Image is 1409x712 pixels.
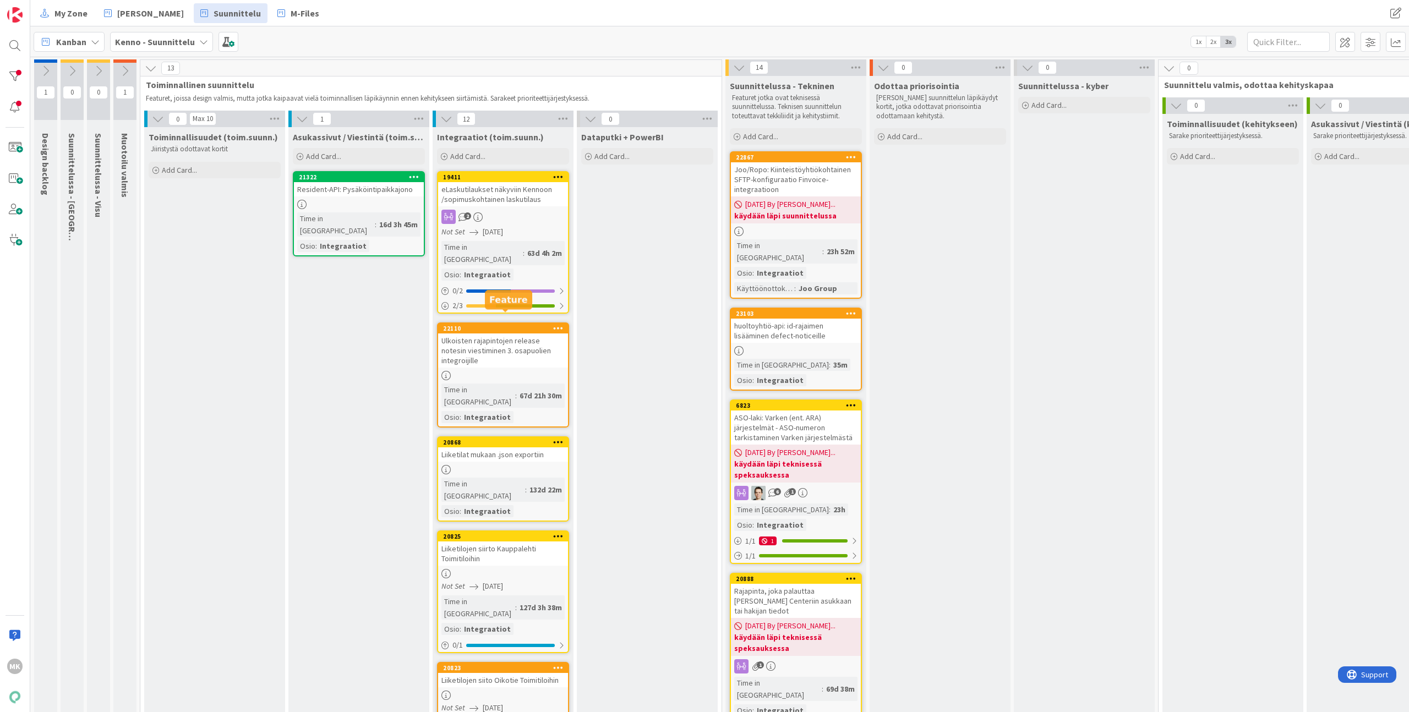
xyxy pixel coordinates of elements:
[294,182,424,196] div: Resident-API: Pysäköintipaikkajono
[460,623,461,635] span: :
[441,241,523,265] div: Time in [GEOGRAPHIC_DATA]
[297,212,375,237] div: Time in [GEOGRAPHIC_DATA]
[731,410,861,445] div: ASO-laki: Varken (ent. ARA) järjestelmät - ASO-numeron tarkistaminen Varken järjestelmästä
[438,284,568,298] div: 0/2
[1167,118,1298,129] span: Toiminnallisuudet (kehitykseen)
[829,359,831,371] span: :
[437,530,569,653] a: 20825Liiketilojen siirto Kauppalehti ToimitiloihinNot Set[DATE]Time in [GEOGRAPHIC_DATA]:127d 3h ...
[734,458,858,480] b: käydään läpi teknisessä speksauksessa
[161,62,180,75] span: 13
[93,133,104,217] span: Suunnittelussa - Visu
[294,172,424,182] div: 21322
[731,584,861,618] div: Rajapinta, joka palauttaa [PERSON_NAME] Centeriin asukkaan tai hakijan tiedot
[7,659,23,674] div: MK
[437,436,569,522] a: 20868Liiketilat mukaan .json exportiinTime in [GEOGRAPHIC_DATA]:132d 22mOsio:Integraatiot
[823,683,858,695] div: 69d 38m
[483,580,503,592] span: [DATE]
[1187,99,1205,112] span: 0
[525,247,565,259] div: 63d 4h 2m
[460,505,461,517] span: :
[874,80,959,91] span: Odottaa priorisointia
[443,533,568,540] div: 20825
[441,595,515,620] div: Time in [GEOGRAPHIC_DATA]
[450,151,485,161] span: Add Card...
[1324,151,1359,161] span: Add Card...
[517,390,565,402] div: 67d 21h 30m
[438,437,568,462] div: 20868Liiketilat mukaan .json exportiin
[731,574,861,584] div: 20888
[831,503,848,516] div: 23h
[293,132,425,143] span: Asukassivut / Viestintä (toim.suunn.)
[745,535,756,547] span: 1 / 1
[517,601,565,614] div: 127d 3h 38m
[876,94,1004,121] p: [PERSON_NAME] suunnittelun läpikäydyt kortit, jotka odottavat priorisointia odottamaan kehitystä.
[438,673,568,687] div: Liiketilojen siito Oikotie Toimitiloihin
[441,411,460,423] div: Osio
[745,447,835,458] span: [DATE] By [PERSON_NAME]...
[831,359,850,371] div: 35m
[750,61,768,74] span: 14
[1221,36,1236,47] span: 3x
[581,132,664,143] span: Dataputki + PowerBI
[752,374,754,386] span: :
[745,550,756,562] span: 1 / 1
[376,218,420,231] div: 16d 3h 45m
[731,309,861,343] div: 23103huoltoyhtiö-api: id-rajaimen lisääminen defect-noticeille
[734,519,752,531] div: Osio
[117,7,184,20] span: [PERSON_NAME]
[441,269,460,281] div: Osio
[437,171,569,314] a: 19411eLaskutilaukset näkyviin Kennoon /sopimuskohtainen laskutilausNot Set[DATE]Time in [GEOGRAPH...
[894,61,913,74] span: 0
[731,162,861,196] div: Joo/Ropo: Kiinteistöyhtiökohtainen SFTP-konfiguraatio Finvoice-integraatioon
[293,171,425,256] a: 21322Resident-API: PysäköintipaikkajonoTime in [GEOGRAPHIC_DATA]:16d 3h 45mOsio:Integraatiot
[822,683,823,695] span: :
[313,112,331,125] span: 1
[594,151,630,161] span: Add Card...
[731,486,861,500] div: TT
[438,532,568,566] div: 20825Liiketilojen siirto Kauppalehti Toimitiloihin
[757,661,764,669] span: 1
[752,267,754,279] span: :
[1191,36,1206,47] span: 1x
[461,623,514,635] div: Integraatiot
[438,324,568,368] div: 22110Ulkoisten rajapintojen release notesin viestiminen 3. osapuolien integroijille
[734,359,829,371] div: Time in [GEOGRAPHIC_DATA]
[438,638,568,652] div: 0/1
[796,282,840,294] div: Joo Group
[438,172,568,182] div: 19411
[146,94,712,103] p: Featuret, joissa design valmis, mutta jotka kaipaavat vielä toiminnallisen läpikäynnin ennen kehi...
[731,534,861,548] div: 1/11
[441,623,460,635] div: Osio
[116,86,134,99] span: 1
[438,532,568,541] div: 20825
[461,505,514,517] div: Integraatiot
[306,151,341,161] span: Add Card...
[736,575,861,583] div: 20888
[523,247,525,259] span: :
[731,152,861,162] div: 22867
[731,152,861,196] div: 22867Joo/Ropo: Kiinteistöyhtiökohtainen SFTP-konfiguraatio Finvoice-integraatioon
[483,226,503,238] span: [DATE]
[730,151,862,299] a: 22867Joo/Ropo: Kiinteistöyhtiökohtainen SFTP-konfiguraatio Finvoice-integraatioon[DATE] By [PERSO...
[291,7,319,20] span: M-Files
[1031,100,1067,110] span: Add Card...
[754,267,806,279] div: Integraatiot
[34,3,94,23] a: My Zone
[441,505,460,517] div: Osio
[794,282,796,294] span: :
[460,269,461,281] span: :
[441,384,515,408] div: Time in [GEOGRAPHIC_DATA]
[759,536,777,545] div: 1
[115,36,195,47] b: Kenno - Suunnittelu
[822,245,824,258] span: :
[149,132,278,143] span: Toiminnallisuudet (toim.suunn.)
[1331,99,1350,112] span: 0
[7,7,23,23] img: Visit kanbanzone.com
[438,299,568,313] div: 2/3
[437,132,544,143] span: Integraatiot (toim.suunn.)
[525,484,527,496] span: :
[736,402,861,409] div: 6823
[119,133,130,198] span: Muotoilu valmis
[731,549,861,563] div: 1/1
[438,663,568,687] div: 20823Liiketilojen siito Oikotie Toimitiloihin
